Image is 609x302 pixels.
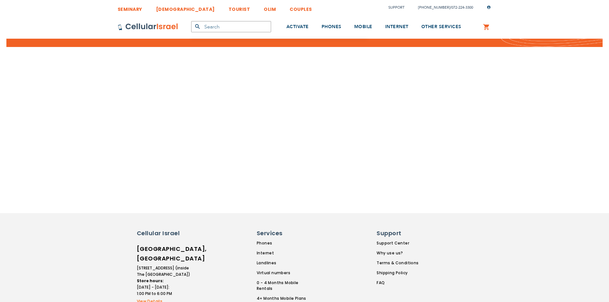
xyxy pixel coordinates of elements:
a: Why use us? [377,250,418,256]
li: [STREET_ADDRESS] (inside The [GEOGRAPHIC_DATA]) [DATE] - [DATE]: 1:00 PM to 6:00 PM [137,265,191,297]
li: / [412,3,473,12]
a: OTHER SERVICES [421,15,461,39]
strong: Store hours: [137,278,164,283]
a: INTERNET [385,15,409,39]
a: Landlines [257,260,315,266]
a: PHONES [322,15,341,39]
a: 072-224-3300 [451,5,473,10]
h6: Support [377,229,415,237]
span: PHONES [322,24,341,30]
a: OLIM [264,2,276,13]
a: SEMINARY [118,2,142,13]
a: Virtual numbers [257,270,315,276]
h6: Cellular Israel [137,229,191,237]
span: MOBILE [354,24,372,30]
a: ACTIVATE [286,15,309,39]
a: FAQ [377,280,418,286]
a: 4+ Months Mobile Plans [257,296,315,301]
img: Cellular Israel Logo [118,23,178,31]
a: [DEMOGRAPHIC_DATA] [156,2,215,13]
a: MOBILE [354,15,372,39]
a: TOURIST [229,2,250,13]
a: Support [388,5,404,10]
a: Shipping Policy [377,270,418,276]
a: COUPLES [290,2,312,13]
h6: [GEOGRAPHIC_DATA], [GEOGRAPHIC_DATA] [137,244,191,263]
h6: Services [257,229,311,237]
a: Support Center [377,240,418,246]
span: INTERNET [385,24,409,30]
a: [PHONE_NUMBER] [418,5,450,10]
a: Internet [257,250,315,256]
a: 0 - 4 Months Mobile Rentals [257,280,315,291]
a: Terms & Conditions [377,260,418,266]
a: Phones [257,240,315,246]
span: OTHER SERVICES [421,24,461,30]
input: Search [191,21,271,32]
span: ACTIVATE [286,24,309,30]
